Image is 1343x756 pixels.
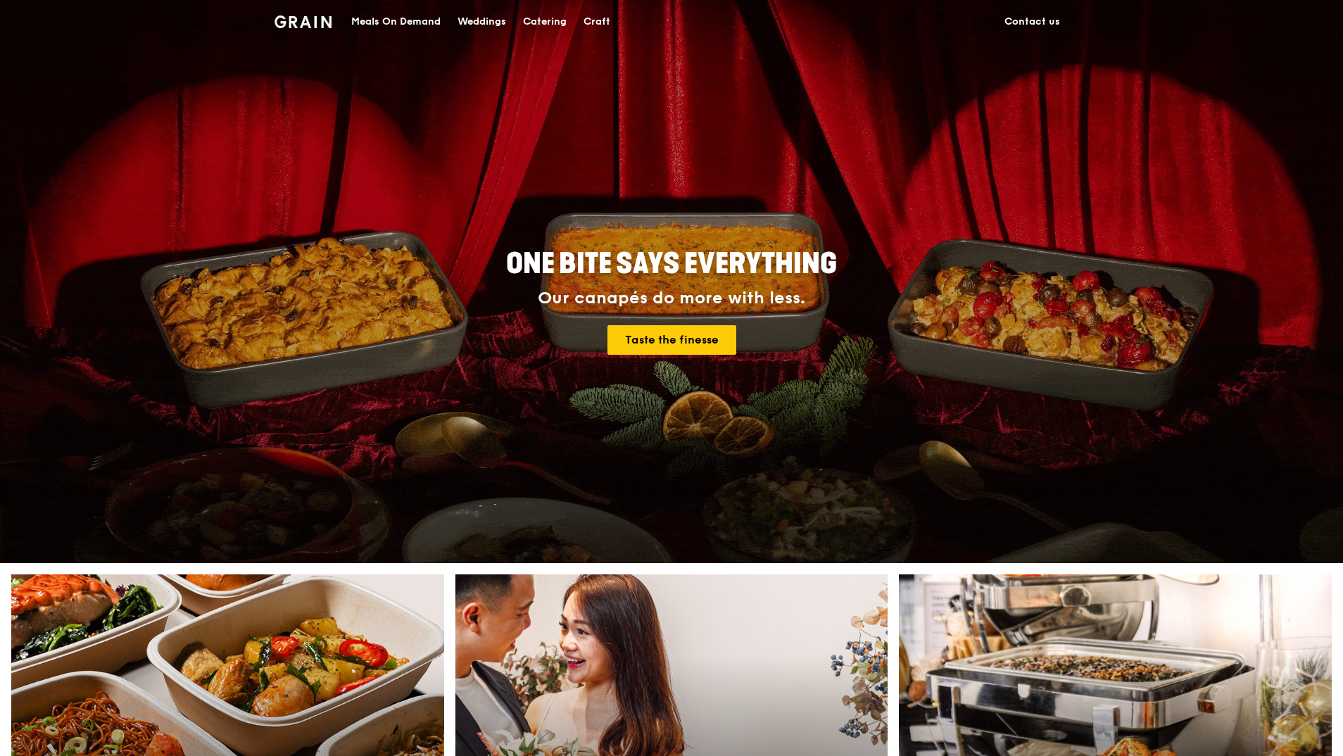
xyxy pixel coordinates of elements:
[515,1,575,43] a: Catering
[996,1,1068,43] a: Contact us
[275,15,332,28] img: Grain
[607,325,736,355] a: Taste the finesse
[351,1,441,43] div: Meals On Demand
[449,1,515,43] a: Weddings
[584,1,610,43] div: Craft
[523,1,567,43] div: Catering
[458,1,506,43] div: Weddings
[506,247,837,281] span: ONE BITE SAYS EVERYTHING
[575,1,619,43] a: Craft
[418,289,925,308] div: Our canapés do more with less.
